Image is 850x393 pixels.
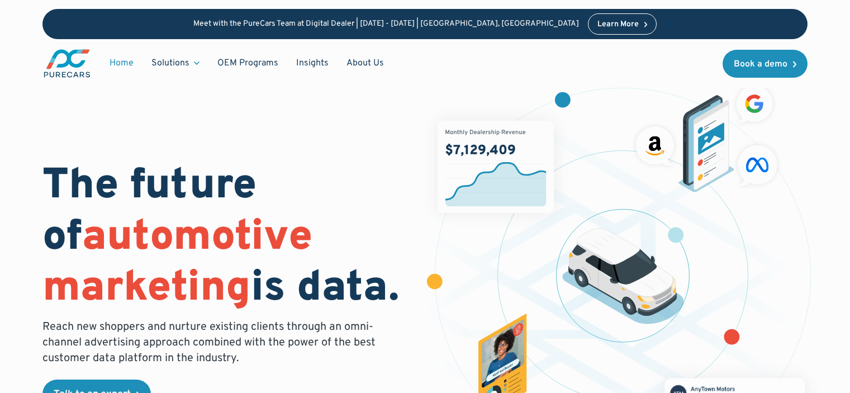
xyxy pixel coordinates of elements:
img: purecars logo [42,48,92,79]
img: ads on social media and advertising partners [630,81,782,192]
div: Solutions [151,57,189,69]
a: OEM Programs [208,53,287,74]
div: Solutions [143,53,208,74]
a: Book a demo [723,50,808,78]
h1: The future of is data. [42,162,411,315]
a: Insights [287,53,338,74]
span: automotive marketing [42,211,312,316]
img: illustration of a vehicle [562,228,684,324]
p: Meet with the PureCars Team at Digital Dealer | [DATE] - [DATE] | [GEOGRAPHIC_DATA], [GEOGRAPHIC_... [193,20,579,29]
a: About Us [338,53,393,74]
div: Book a demo [734,60,787,69]
div: Learn More [597,21,639,29]
a: Learn More [588,13,657,35]
a: Home [101,53,143,74]
p: Reach new shoppers and nurture existing clients through an omni-channel advertising approach comb... [42,319,382,366]
a: main [42,48,92,79]
img: chart showing monthly dealership revenue of $7m [438,121,553,213]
